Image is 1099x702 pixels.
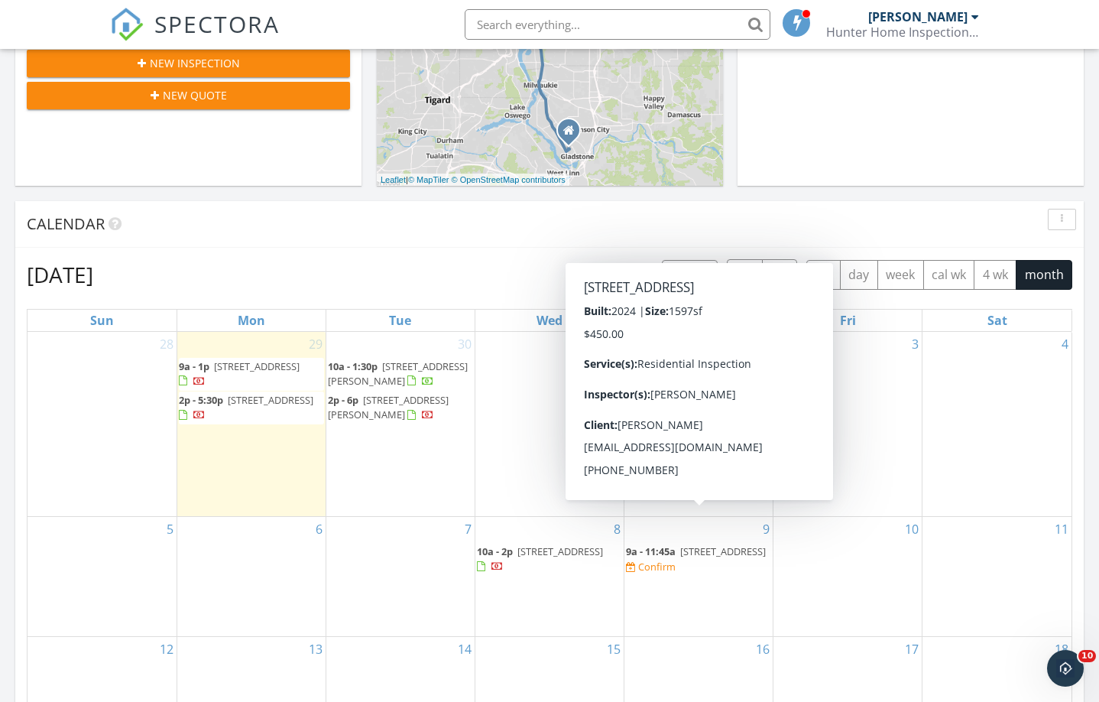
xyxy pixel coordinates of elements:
[228,393,313,407] span: [STREET_ADDRESS]
[909,332,922,356] a: Go to October 3, 2025
[840,260,878,290] button: day
[626,543,771,576] a: 9a - 11:45a [STREET_ADDRESS] Confirm
[179,393,313,421] a: 2p - 5:30p [STREET_ADDRESS]
[27,213,105,234] span: Calendar
[611,517,624,541] a: Go to October 8, 2025
[902,637,922,661] a: Go to October 17, 2025
[462,517,475,541] a: Go to October 7, 2025
[837,310,859,331] a: Friday
[377,174,569,187] div: |
[328,392,473,424] a: 2p - 6p [STREET_ADDRESS][PERSON_NAME]
[626,544,676,558] span: 9a - 11:45a
[27,82,350,109] button: New Quote
[902,517,922,541] a: Go to October 10, 2025
[328,393,449,421] span: [STREET_ADDRESS][PERSON_NAME]
[386,310,414,331] a: Tuesday
[569,130,578,139] div: 18630 SE Addie St., Milwauikie OR 97267
[762,259,798,291] button: Next month
[163,87,227,103] span: New Quote
[533,310,566,331] a: Wednesday
[179,359,209,373] span: 9a - 1p
[27,259,93,290] h2: [DATE]
[87,310,117,331] a: Sunday
[328,359,468,388] a: 10a - 1:30p [STREET_ADDRESS][PERSON_NAME]
[235,310,268,331] a: Monday
[984,310,1010,331] a: Saturday
[1058,332,1071,356] a: Go to October 4, 2025
[1052,637,1071,661] a: Go to October 18, 2025
[638,561,676,573] div: Confirm
[455,637,475,661] a: Go to October 14, 2025
[1052,517,1071,541] a: Go to October 11, 2025
[313,517,326,541] a: Go to October 6, 2025
[604,637,624,661] a: Go to October 15, 2025
[328,359,468,388] span: [STREET_ADDRESS][PERSON_NAME]
[611,332,624,356] a: Go to October 1, 2025
[773,517,922,636] td: Go to October 10, 2025
[306,637,326,661] a: Go to October 13, 2025
[974,260,1016,290] button: 4 wk
[28,517,177,636] td: Go to October 5, 2025
[877,260,924,290] button: week
[328,358,473,391] a: 10a - 1:30p [STREET_ADDRESS][PERSON_NAME]
[624,517,773,636] td: Go to October 9, 2025
[626,544,766,558] a: 9a - 11:45a [STREET_ADDRESS]
[475,332,624,517] td: Go to October 1, 2025
[517,544,603,558] span: [STREET_ADDRESS]
[455,332,475,356] a: Go to September 30, 2025
[306,332,326,356] a: Go to September 29, 2025
[465,9,770,40] input: Search everything...
[381,175,406,184] a: Leaflet
[214,359,300,373] span: [STREET_ADDRESS]
[922,332,1071,517] td: Go to October 4, 2025
[408,175,449,184] a: © MapTiler
[922,517,1071,636] td: Go to October 11, 2025
[624,332,773,517] td: Go to October 2, 2025
[179,393,223,407] span: 2p - 5:30p
[157,637,177,661] a: Go to October 12, 2025
[806,260,841,290] button: list
[164,517,177,541] a: Go to October 5, 2025
[27,50,350,77] button: New Inspection
[1078,650,1096,662] span: 10
[662,260,718,290] button: [DATE]
[326,332,475,517] td: Go to September 30, 2025
[684,310,714,331] a: Thursday
[179,358,324,391] a: 9a - 1p [STREET_ADDRESS]
[727,259,763,291] button: Previous month
[1047,650,1084,687] iframe: Intercom live chat
[477,544,513,558] span: 10a - 2p
[680,544,766,558] span: [STREET_ADDRESS]
[110,21,280,53] a: SPECTORA
[110,8,144,41] img: The Best Home Inspection Software - Spectora
[1016,260,1072,290] button: month
[773,332,922,517] td: Go to October 3, 2025
[328,393,449,421] a: 2p - 6p [STREET_ADDRESS][PERSON_NAME]
[626,560,676,574] a: Confirm
[150,55,240,71] span: New Inspection
[760,332,773,356] a: Go to October 2, 2025
[179,359,300,388] a: 9a - 1p [STREET_ADDRESS]
[328,393,358,407] span: 2p - 6p
[760,517,773,541] a: Go to October 9, 2025
[868,9,968,24] div: [PERSON_NAME]
[477,544,603,573] a: 10a - 2p [STREET_ADDRESS]
[826,24,979,40] div: Hunter Home Inspections LLC
[177,517,326,636] td: Go to October 6, 2025
[154,8,280,40] span: SPECTORA
[179,392,324,424] a: 2p - 5:30p [STREET_ADDRESS]
[753,637,773,661] a: Go to October 16, 2025
[452,175,566,184] a: © OpenStreetMap contributors
[475,517,624,636] td: Go to October 8, 2025
[177,332,326,517] td: Go to September 29, 2025
[28,332,177,517] td: Go to September 28, 2025
[477,543,622,576] a: 10a - 2p [STREET_ADDRESS]
[923,260,975,290] button: cal wk
[157,332,177,356] a: Go to September 28, 2025
[328,359,378,373] span: 10a - 1:30p
[326,517,475,636] td: Go to October 7, 2025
